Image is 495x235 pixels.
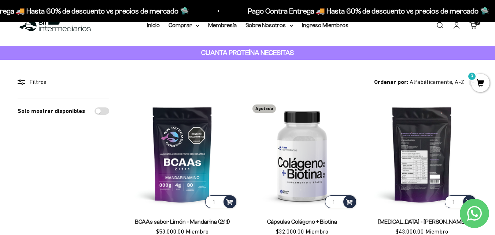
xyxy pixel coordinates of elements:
img: Citrato de Magnesio - Sabor Limón [366,99,477,210]
a: BCAAs sabor Limón - Mandarina (2:1:1) [135,219,230,225]
button: Alfabéticamente, A-Z [410,77,477,87]
span: $43.000,00 [396,228,424,235]
span: Miembro [425,228,448,235]
label: Solo mostrar disponibles [18,106,85,116]
p: Pago Contra Entrega 🚚 Hasta 60% de descuento vs precios de mercado 🛸 [243,5,485,17]
mark: 3 [468,72,476,81]
a: [MEDICAL_DATA] - [PERSON_NAME] [378,219,466,225]
a: Cápsulas Colágeno + Biotina [267,219,337,225]
a: Membresía [208,22,237,28]
summary: Sobre Nosotros [245,21,293,30]
span: $53.000,00 [156,228,184,235]
a: Ingreso Miembros [302,22,348,28]
span: Alfabéticamente, A-Z [410,77,464,87]
strong: CUANTA PROTEÍNA NECESITAS [201,49,294,56]
div: Filtros [18,77,109,87]
span: $32.000,00 [276,228,304,235]
a: Inicio [147,22,160,28]
span: Ordenar por: [374,77,408,87]
span: 3 [477,21,479,24]
summary: Comprar [169,21,199,30]
span: Miembro [306,228,328,235]
a: 3 [471,80,490,88]
span: Miembro [186,228,208,235]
